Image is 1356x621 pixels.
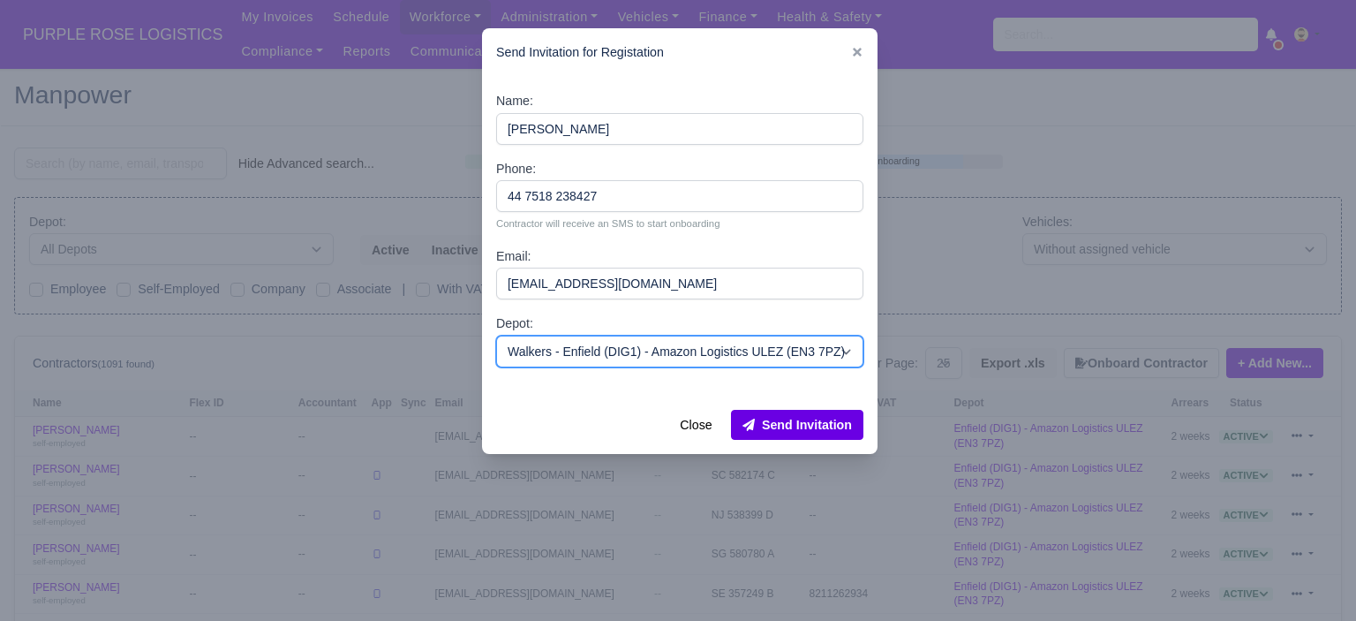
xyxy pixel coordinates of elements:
[668,410,723,440] button: Close
[731,410,863,440] button: Send Invitation
[496,314,533,334] label: Depot:
[496,91,533,111] label: Name:
[1268,536,1356,621] iframe: Chat Widget
[496,159,536,179] label: Phone:
[496,216,863,231] small: Contractor will receive an SMS to start onboarding
[482,28,878,77] div: Send Invitation for Registation
[496,246,531,267] label: Email:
